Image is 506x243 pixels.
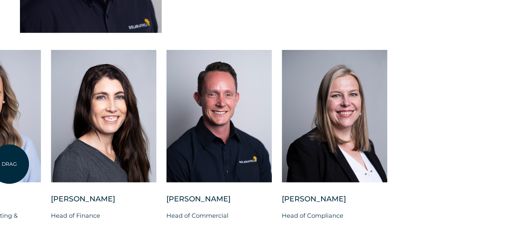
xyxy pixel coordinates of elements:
div: [PERSON_NAME] [166,194,272,211]
p: Head of Commercial [166,211,272,221]
p: Head of Finance [51,211,156,221]
p: Head of Compliance [282,211,387,221]
div: [PERSON_NAME] [51,194,156,211]
div: [PERSON_NAME] [282,194,387,211]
